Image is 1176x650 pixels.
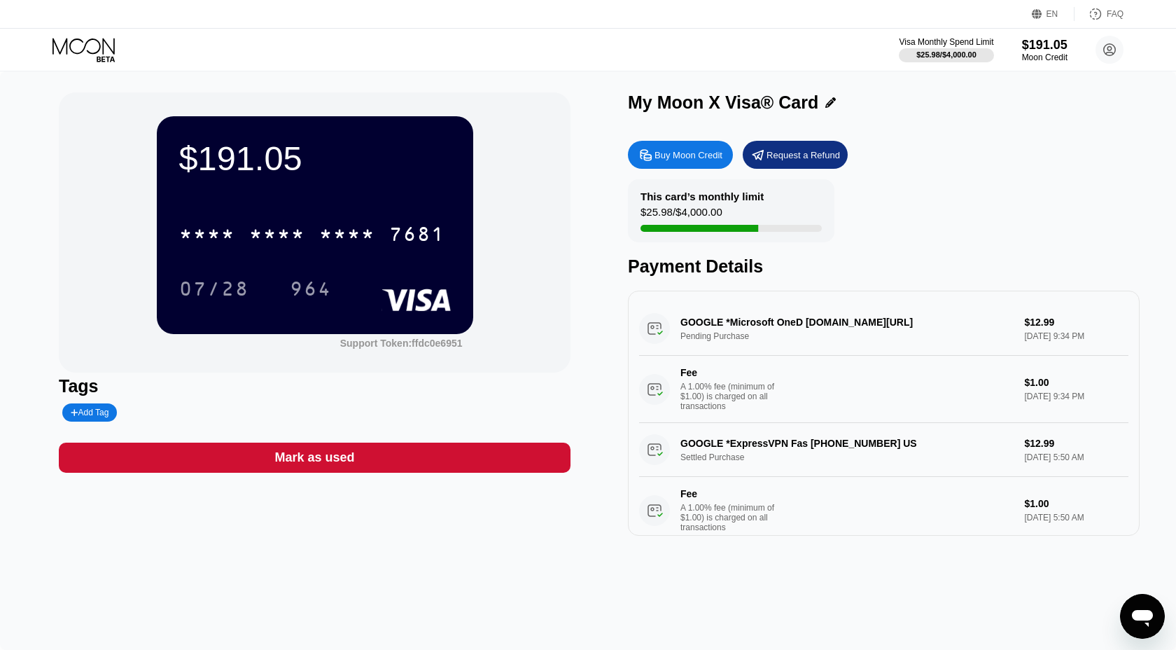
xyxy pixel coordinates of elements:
[680,503,785,532] div: A 1.00% fee (minimum of $1.00) is charged on all transactions
[899,37,993,62] div: Visa Monthly Spend Limit$25.98/$4,000.00
[1120,594,1165,639] iframe: Button to launch messaging window
[639,477,1128,544] div: FeeA 1.00% fee (minimum of $1.00) is charged on all transactions$1.00[DATE] 5:50 AM
[640,191,764,202] div: This card’s monthly limit
[628,256,1140,277] div: Payment Details
[916,50,976,59] div: $25.98 / $4,000.00
[169,271,260,306] div: 07/28
[1032,7,1074,21] div: EN
[639,356,1128,423] div: FeeA 1.00% fee (minimum of $1.00) is charged on all transactions$1.00[DATE] 9:34 PM
[179,139,451,178] div: $191.05
[389,225,445,247] div: 7681
[640,206,722,225] div: $25.98 / $4,000.00
[340,338,463,349] div: Support Token: ffdc0e6951
[680,382,785,411] div: A 1.00% fee (minimum of $1.00) is charged on all transactions
[1025,377,1128,388] div: $1.00
[766,149,840,161] div: Request a Refund
[1025,498,1128,509] div: $1.00
[743,141,848,169] div: Request a Refund
[274,450,354,466] div: Mark as used
[340,338,463,349] div: Support Token:ffdc0e6951
[1025,513,1128,523] div: [DATE] 5:50 AM
[1025,392,1128,401] div: [DATE] 9:34 PM
[179,279,249,302] div: 07/28
[1046,9,1058,19] div: EN
[1022,38,1067,53] div: $191.05
[654,149,722,161] div: Buy Moon Credit
[1022,53,1067,62] div: Moon Credit
[279,271,342,306] div: 964
[62,403,117,422] div: Add Tag
[59,443,570,473] div: Mark as used
[59,376,570,396] div: Tags
[71,408,108,417] div: Add Tag
[290,279,332,302] div: 964
[1107,9,1123,19] div: FAQ
[1074,7,1123,21] div: FAQ
[628,141,733,169] div: Buy Moon Credit
[680,488,778,499] div: Fee
[680,367,778,378] div: Fee
[628,92,818,113] div: My Moon X Visa® Card
[899,37,993,47] div: Visa Monthly Spend Limit
[1022,38,1067,62] div: $191.05Moon Credit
